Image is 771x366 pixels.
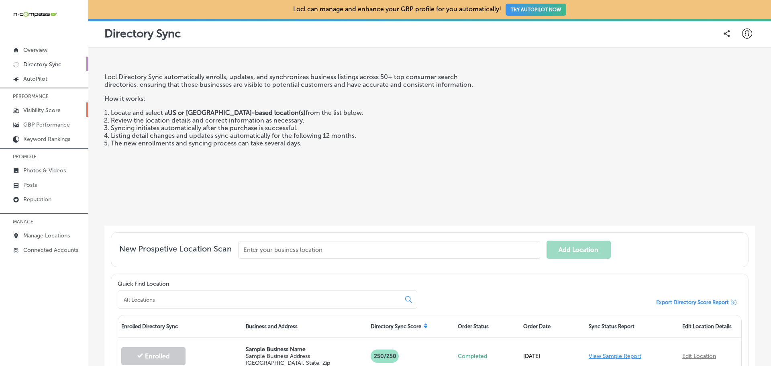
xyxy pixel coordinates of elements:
a: View Sample Report [589,353,641,360]
p: Posts [23,182,37,188]
button: TRY AUTOPILOT NOW [506,4,566,16]
input: Enter your business location [238,241,540,259]
div: Order Status [455,315,520,337]
div: Sync Status Report [585,315,679,337]
img: 660ab0bf-5cc7-4cb8-ba1c-48b5ae0f18e60NCTV_CLogo_TV_Black_-500x88.png [13,10,57,18]
p: Visibility Score [23,107,61,114]
p: Sample Business Name [246,346,364,353]
button: Enrolled [121,347,186,365]
p: Manage Locations [23,232,70,239]
p: Connected Accounts [23,247,78,254]
p: How it works: [104,88,491,102]
li: Locate and select a from the list below. [111,109,491,117]
p: Directory Sync [104,27,181,40]
li: Syncing initiates automatically after the purchase is successful. [111,124,491,132]
p: Sample Business Address [246,353,364,360]
span: New Prospetive Location Scan [119,244,232,259]
div: Edit Location Details [679,315,741,337]
div: Order Date [520,315,585,337]
li: Review the location details and correct information as necessary. [111,117,491,124]
p: Completed [458,353,517,360]
strong: US or [GEOGRAPHIC_DATA]-based location(s) [168,109,306,117]
div: Enrolled Directory Sync [118,315,243,337]
li: Listing detail changes and updates sync automatically for the following 12 months. [111,132,491,139]
label: Quick Find Location [118,280,169,287]
p: Reputation [23,196,51,203]
input: All Locations [123,296,399,303]
p: GBP Performance [23,121,70,128]
p: Photos & Videos [23,167,66,174]
a: Edit Location [682,353,716,360]
p: AutoPilot [23,76,47,82]
p: 250/250 [371,350,399,363]
button: Add Location [547,241,611,259]
p: Overview [23,47,47,53]
iframe: Locl: Directory Sync Overview [497,73,755,218]
li: The new enrollments and syncing process can take several days. [111,139,491,147]
p: Keyword Rankings [23,136,70,143]
span: Export Directory Score Report [656,299,729,305]
p: Locl Directory Sync automatically enrolls, updates, and synchronizes business listings across 50+... [104,73,491,88]
div: Business and Address [243,315,367,337]
div: Directory Sync Score [367,315,455,337]
p: Directory Sync [23,61,61,68]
